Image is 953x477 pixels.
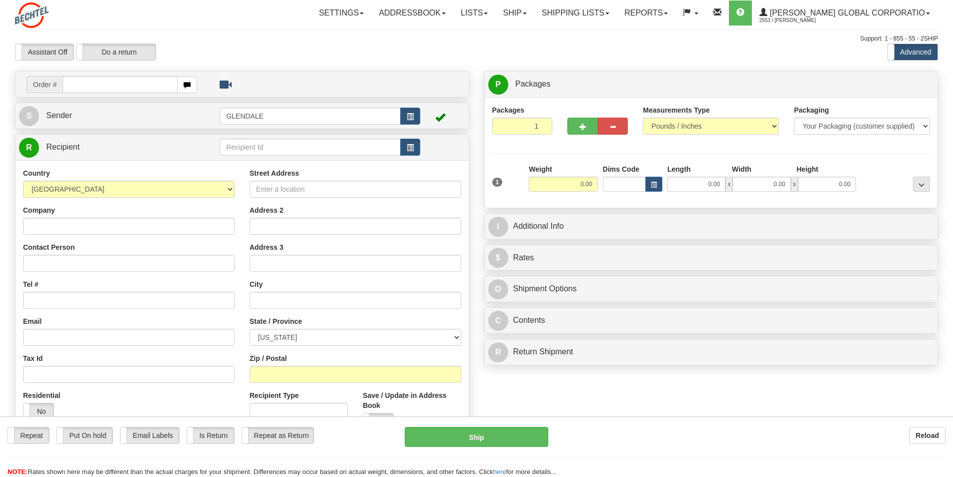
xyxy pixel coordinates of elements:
[311,1,371,26] a: Settings
[488,216,934,237] a: IAdditional Info
[23,279,39,289] label: Tel #
[488,342,934,362] a: RReturn Shipment
[617,1,675,26] a: Reports
[405,427,548,447] button: Ship
[915,431,939,439] b: Reload
[19,106,39,126] span: S
[15,35,938,43] div: Support: 1 - 855 - 55 - 2SHIP
[603,164,639,174] label: Dims Code
[187,427,234,443] label: Is Return
[23,205,55,215] label: Company
[220,108,401,125] input: Sender Id
[725,177,732,192] span: x
[488,279,934,299] a: OShipment Options
[250,205,284,215] label: Address 2
[23,242,75,252] label: Contact Person
[19,138,39,158] span: R
[250,390,299,400] label: Recipient Type
[759,16,834,26] span: 2553 / [PERSON_NAME]
[492,178,503,187] span: 1
[363,413,393,429] label: No
[492,105,525,115] label: Packages
[796,164,818,174] label: Height
[488,248,508,268] span: $
[24,403,54,419] label: No
[16,44,74,60] label: Assistant Off
[732,164,751,174] label: Width
[794,105,829,115] label: Packaging
[930,187,952,289] iframe: chat widget
[57,427,113,443] label: Put On hold
[888,44,937,60] label: Advanced
[515,80,550,88] span: Packages
[27,76,63,93] span: Order #
[46,143,80,151] span: Recipient
[488,311,508,331] span: C
[8,468,28,475] span: NOTE:
[250,181,461,198] input: Enter a location
[250,279,263,289] label: City
[19,137,198,158] a: R Recipient
[363,390,461,410] label: Save / Update in Address Book
[23,316,42,326] label: Email
[488,310,934,331] a: CContents
[909,427,945,444] button: Reload
[643,105,710,115] label: Measurements Type
[488,217,508,237] span: I
[488,279,508,299] span: O
[752,1,937,26] a: [PERSON_NAME] Global Corporatio 2553 / [PERSON_NAME]
[371,1,453,26] a: Addressbook
[220,139,401,156] input: Recipient Id
[8,427,49,443] label: Repeat
[77,44,156,60] label: Do a return
[121,427,179,443] label: Email Labels
[250,242,284,252] label: Address 3
[913,177,930,192] div: ...
[493,468,506,475] a: here
[46,111,72,120] span: Sender
[488,75,508,95] span: P
[488,248,934,268] a: $Rates
[488,74,934,95] a: P Packages
[23,353,43,363] label: Tax Id
[488,342,508,362] span: R
[495,1,534,26] a: Ship
[767,9,925,17] span: [PERSON_NAME] Global Corporatio
[791,177,798,192] span: x
[250,353,287,363] label: Zip / Postal
[667,164,691,174] label: Length
[250,168,299,178] label: Street Address
[23,168,50,178] label: Country
[250,316,302,326] label: State / Province
[242,427,314,443] label: Repeat as Return
[23,390,61,400] label: Residential
[15,3,49,28] img: logo2553.jpg
[529,164,552,174] label: Weight
[534,1,617,26] a: Shipping lists
[453,1,495,26] a: Lists
[19,106,220,126] a: S Sender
